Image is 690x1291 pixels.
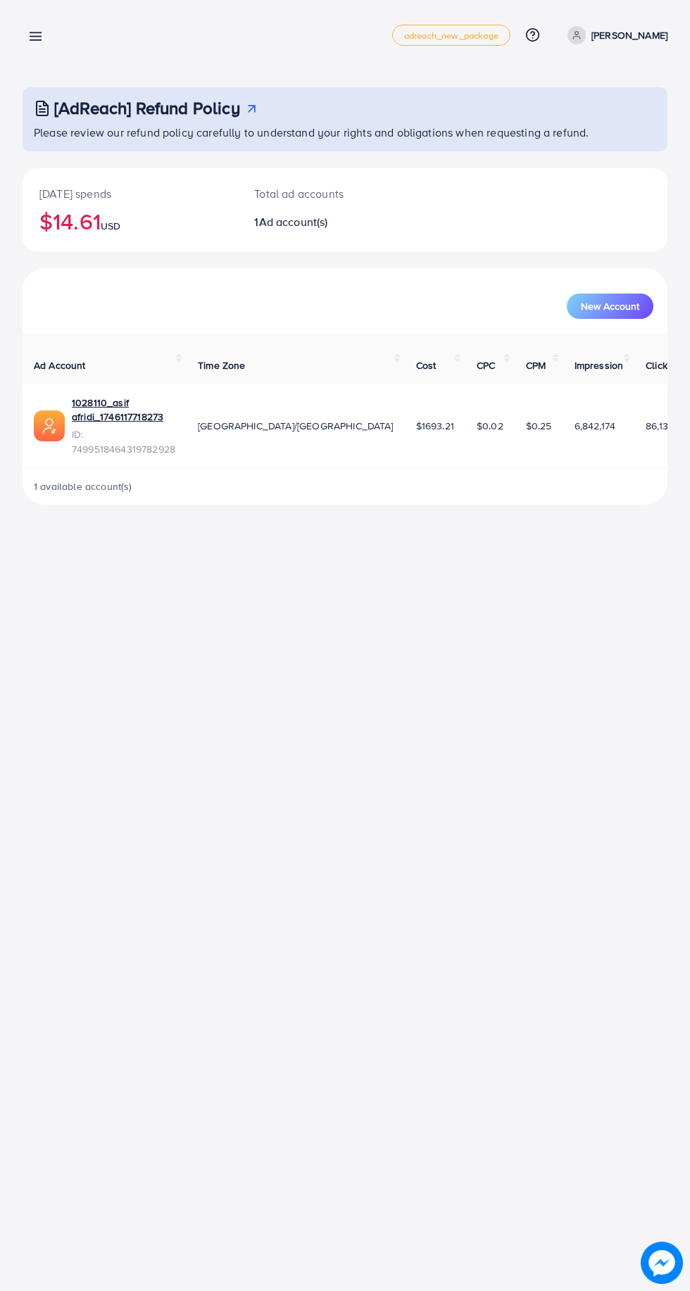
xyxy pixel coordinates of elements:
span: [GEOGRAPHIC_DATA]/[GEOGRAPHIC_DATA] [198,419,394,433]
span: CPC [477,358,495,372]
h2: $14.61 [39,208,220,234]
span: Ad Account [34,358,86,372]
p: [DATE] spends [39,185,220,202]
img: image [641,1242,682,1283]
a: adreach_new_package [392,25,510,46]
span: $1693.21 [416,419,454,433]
span: $0.25 [526,419,552,433]
h3: [AdReach] Refund Policy [54,98,240,118]
span: 6,842,174 [575,419,615,433]
a: 1028110_asif afridi_1746117718273 [72,396,175,424]
h2: 1 [254,215,382,229]
span: 86,130 [646,419,675,433]
a: [PERSON_NAME] [562,26,667,44]
img: ic-ads-acc.e4c84228.svg [34,410,65,441]
p: Please review our refund policy carefully to understand your rights and obligations when requesti... [34,124,659,141]
span: Ad account(s) [259,214,328,229]
span: Impression [575,358,624,372]
span: $0.02 [477,419,503,433]
span: Clicks [646,358,672,372]
p: Total ad accounts [254,185,382,202]
span: 1 available account(s) [34,479,132,493]
span: Time Zone [198,358,245,372]
p: [PERSON_NAME] [591,27,667,44]
span: USD [101,219,120,233]
span: Cost [416,358,437,372]
span: adreach_new_package [404,31,498,40]
span: CPM [526,358,546,372]
button: New Account [567,294,653,319]
span: ID: 7499518464319782928 [72,427,175,456]
span: New Account [581,301,639,311]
